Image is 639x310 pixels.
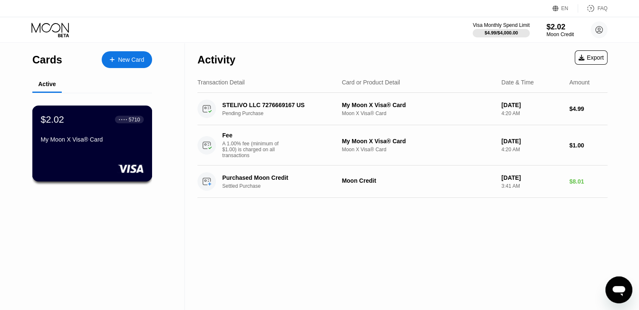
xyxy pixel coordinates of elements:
div: 3:41 AM [501,183,563,189]
div: Activity [197,54,235,66]
div: 5710 [129,116,140,122]
div: Active [38,81,56,87]
div: Amount [569,79,589,86]
div: Export [575,50,607,65]
div: $8.01 [569,178,607,185]
div: EN [561,5,568,11]
div: Visa Monthly Spend Limit [473,22,529,28]
div: FAQ [578,4,607,13]
div: STELIVO LLC 7276669167 US [222,102,337,108]
div: New Card [118,56,144,63]
div: $2.02 [41,114,64,125]
div: Transaction Detail [197,79,245,86]
div: Export [579,54,604,61]
div: A 1.00% fee (minimum of $1.00) is charged on all transactions [222,141,285,158]
div: $2.02 [547,23,574,32]
div: Cards [32,54,62,66]
div: Purchased Moon Credit [222,174,337,181]
div: Moon X Visa® Card [342,110,495,116]
div: [DATE] [501,102,563,108]
div: ● ● ● ● [119,118,127,121]
iframe: Button to launch messaging window [605,276,632,303]
div: FAQ [597,5,607,11]
div: Settled Purchase [222,183,346,189]
div: 4:20 AM [501,147,563,152]
div: Moon Credit [342,177,495,184]
div: [DATE] [501,138,563,144]
div: $1.00 [569,142,607,149]
div: $2.02Moon Credit [547,23,574,37]
div: My Moon X Visa® Card [342,102,495,108]
div: New Card [102,51,152,68]
div: EN [552,4,578,13]
div: Card or Product Detail [342,79,400,86]
div: My Moon X Visa® Card [342,138,495,144]
div: Purchased Moon CreditSettled PurchaseMoon Credit[DATE]3:41 AM$8.01 [197,166,607,198]
div: FeeA 1.00% fee (minimum of $1.00) is charged on all transactionsMy Moon X Visa® CardMoon X Visa® ... [197,125,607,166]
div: [DATE] [501,174,563,181]
div: Date & Time [501,79,534,86]
div: Fee [222,132,281,139]
div: Moon X Visa® Card [342,147,495,152]
div: $2.02● ● ● ●5710My Moon X Visa® Card [33,106,152,181]
div: STELIVO LLC 7276669167 USPending PurchaseMy Moon X Visa® CardMoon X Visa® Card[DATE]4:20 AM$4.99 [197,93,607,125]
div: $4.99 [569,105,607,112]
div: 4:20 AM [501,110,563,116]
div: Pending Purchase [222,110,346,116]
div: My Moon X Visa® Card [41,136,144,143]
div: Moon Credit [547,32,574,37]
div: Visa Monthly Spend Limit$4.99/$4,000.00 [473,22,529,37]
div: $4.99 / $4,000.00 [484,30,518,35]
